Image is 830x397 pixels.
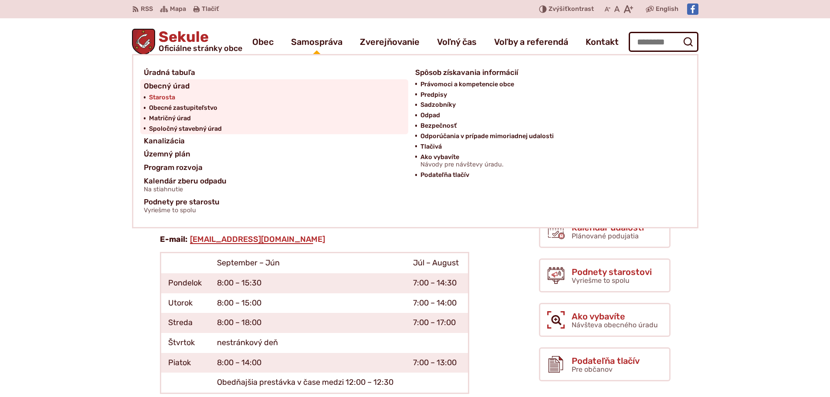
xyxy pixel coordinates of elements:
[406,293,468,313] td: 7:00 – 14:00
[149,103,405,113] a: Obecné zastupiteľstvo
[160,313,210,333] td: Streda
[149,124,222,134] span: Spoločný stavebný úrad
[539,258,671,292] a: Podnety starostovi Vyriešme to spolu
[420,121,676,131] a: Bezpečnosť
[170,4,186,14] span: Mapa
[420,100,676,110] a: Sadzobníky
[406,273,468,293] td: 7:00 – 14:30
[539,303,671,337] a: Ako vybavíte Návšteva obecného úradu
[132,29,243,55] a: Logo Sekule, prejsť na domovskú stránku.
[160,273,210,293] td: Pondelok
[420,142,442,152] span: Tlačivá
[420,90,676,100] a: Predpisy
[210,253,406,273] td: September – Jún
[360,30,420,54] a: Zverejňovanie
[210,293,406,313] td: 8:00 – 15:00
[160,293,210,313] td: Utorok
[144,79,190,93] span: Obecný úrad
[420,110,676,121] a: Odpad
[160,353,210,373] td: Piatok
[415,66,518,79] span: Spôsob získavania informácií
[420,170,469,180] span: Podateľňa tlačív
[586,30,619,54] a: Kontakt
[420,90,447,100] span: Predpisy
[144,147,405,161] a: Územný plán
[539,347,671,381] a: Podateľňa tlačív Pre občanov
[572,321,658,329] span: Návšteva obecného úradu
[144,147,190,161] span: Územný plán
[144,134,185,148] span: Kanalizácia
[572,267,652,277] span: Podnety starostovi
[687,3,698,15] img: Prejsť na Facebook stránku
[210,353,406,373] td: 8:00 – 14:00
[572,276,630,285] span: Vyriešme to spolu
[420,161,504,168] span: Návody pre návštevy úradu.
[420,121,457,131] span: Bezpečnosť
[159,44,242,52] span: Oficiálne stránky obce
[160,234,187,244] strong: E-mail:
[420,131,554,142] span: Odporúčania v prípade mimoriadnej udalosti
[572,312,658,321] span: Ako vybavíte
[144,66,195,79] span: Úradná tabuľa
[420,100,456,110] span: Sadzobníky
[420,142,676,152] a: Tlačivá
[572,356,640,366] span: Podateľňa tlačív
[415,66,676,79] a: Spôsob získavania informácií
[144,195,676,217] a: Podnety pre starostuVyriešme to spolu
[420,131,676,142] a: Odporúčania v prípade mimoriadnej udalosti
[210,313,406,333] td: 8:00 – 18:00
[656,4,678,14] span: English
[144,195,220,217] span: Podnety pre starostu
[420,170,676,180] a: Podateľňa tlačív
[160,333,210,353] td: Štvrtok
[149,92,405,103] a: Starosta
[437,30,477,54] a: Voľný čas
[144,134,405,148] a: Kanalizácia
[210,373,406,393] td: Obedňajšia prestávka v čase medzi 12:00 – 12:30
[210,273,406,293] td: 8:00 – 15:30
[406,313,468,333] td: 7:00 – 17:00
[189,234,326,244] a: [EMAIL_ADDRESS][DOMAIN_NAME]
[572,365,613,373] span: Pre občanov
[144,186,227,193] span: Na stiahnutie
[210,333,406,353] td: nestránkový deň
[549,5,568,13] span: Zvýšiť
[141,4,153,14] span: RSS
[144,161,203,174] span: Program rozvoja
[252,30,274,54] a: Obec
[291,30,342,54] a: Samospráva
[494,30,568,54] a: Voľby a referendá
[149,103,217,113] span: Obecné zastupiteľstvo
[144,79,405,93] a: Obecný úrad
[149,113,191,124] span: Matričný úrad
[420,152,676,170] a: Ako vybavíteNávody pre návštevy úradu.
[406,253,468,273] td: Júl – August
[572,223,644,232] span: Kalendár udalostí
[149,113,405,124] a: Matričný úrad
[144,174,405,196] a: Kalendár zberu odpaduNa stiahnutie
[144,161,405,174] a: Program rozvoja
[549,6,594,13] span: kontrast
[572,232,639,240] span: Plánované podujatia
[420,79,514,90] span: Právomoci a kompetencie obce
[420,79,676,90] a: Právomoci a kompetencie obce
[149,124,405,134] a: Spoločný stavebný úrad
[144,66,405,79] a: Úradná tabuľa
[202,6,219,13] span: Tlačiť
[654,4,680,14] a: English
[406,353,468,373] td: 7:00 – 13:00
[149,92,175,103] span: Starosta
[155,30,242,52] span: Sekule
[420,152,504,170] span: Ako vybavíte
[539,214,671,248] a: Kalendár udalostí Plánované podujatia
[420,110,440,121] span: Odpad
[144,174,227,196] span: Kalendár zberu odpadu
[132,29,156,55] img: Prejsť na domovskú stránku
[144,207,220,214] span: Vyriešme to spolu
